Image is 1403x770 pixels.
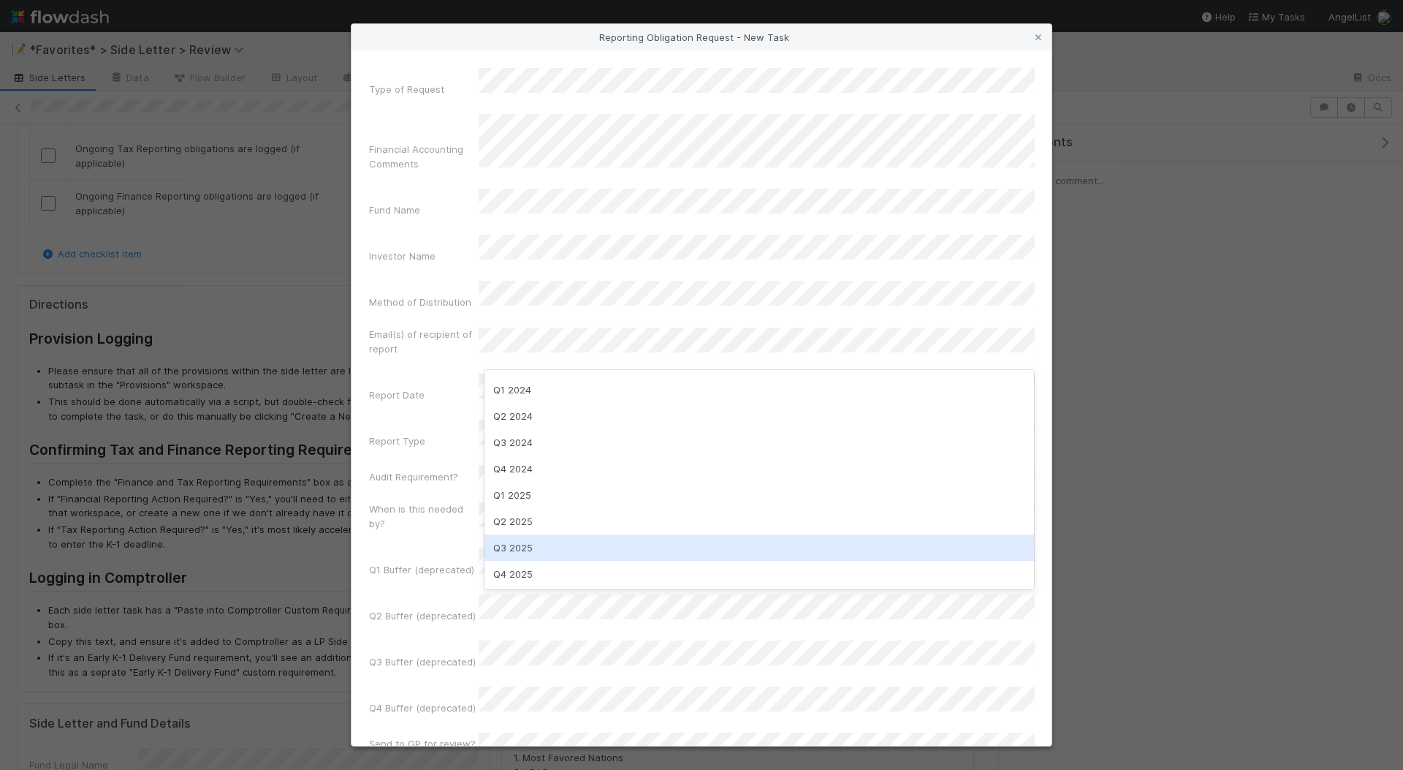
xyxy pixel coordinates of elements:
label: Email(s) of recipient of report [369,327,479,356]
label: Fund Name [369,203,420,217]
label: Q1 Buffer (deprecated) [369,562,474,577]
label: Investor Name [369,249,436,263]
label: Type of Request [369,82,444,97]
div: Q2 2024 [484,403,1035,429]
label: Report Type [369,434,425,448]
label: Q4 Buffer (deprecated) [369,701,476,715]
label: Q3 Buffer (deprecated) [369,654,476,669]
div: Q1 2025 [484,482,1035,508]
label: Q2 Buffer (deprecated) [369,608,476,623]
div: Q1 2024 [484,377,1035,403]
label: Report Date [369,388,425,402]
div: Q4 2025 [484,561,1035,587]
label: Method of Distribution [369,295,471,309]
label: Send to GP for review? [369,736,476,751]
label: Financial Accounting Comments [369,142,479,171]
label: Audit Requirement? [369,469,458,484]
div: Q2 2025 [484,508,1035,535]
div: Q4 2024 [484,456,1035,482]
div: Q3 2025 [484,535,1035,561]
div: Reporting Obligation Request - New Task [351,24,1052,50]
div: Q3 2024 [484,429,1035,456]
label: When is this needed by? [369,502,479,531]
